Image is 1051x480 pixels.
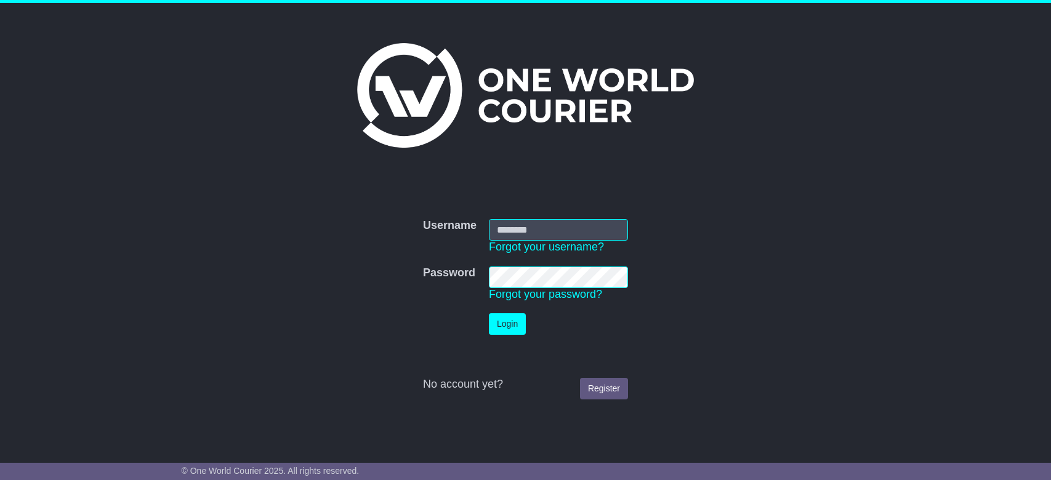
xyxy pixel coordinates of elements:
[489,288,602,300] a: Forgot your password?
[357,43,693,148] img: One World
[423,219,477,233] label: Username
[489,313,526,335] button: Login
[182,466,360,476] span: © One World Courier 2025. All rights reserved.
[489,241,604,253] a: Forgot your username?
[580,378,628,399] a: Register
[423,266,475,280] label: Password
[423,378,628,391] div: No account yet?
